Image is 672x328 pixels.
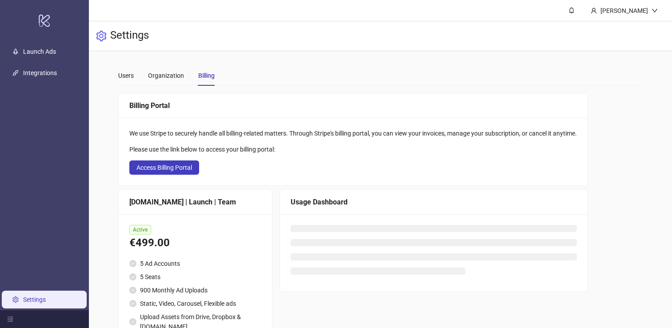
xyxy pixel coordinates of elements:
div: Usage Dashboard [291,196,577,208]
div: Billing Portal [129,100,577,111]
h3: Settings [110,28,149,44]
div: [PERSON_NAME] [597,6,652,16]
div: Users [118,71,134,80]
a: Launch Ads [23,48,56,55]
div: We use Stripe to securely handle all billing-related matters. Through Stripe's billing portal, yo... [129,128,577,138]
a: Integrations [23,69,57,76]
div: Organization [148,71,184,80]
span: check-circle [129,318,136,325]
span: user [591,8,597,14]
li: 5 Seats [129,272,261,282]
li: 900 Monthly Ad Uploads [129,285,261,295]
span: menu-fold [7,316,13,322]
div: Please use the link below to access your billing portal: [129,144,577,154]
span: Active [129,225,151,235]
div: Billing [198,71,215,80]
span: check-circle [129,287,136,294]
span: check-circle [129,300,136,307]
span: setting [96,31,107,41]
a: Settings [23,296,46,303]
span: check-circle [129,260,136,267]
span: check-circle [129,273,136,280]
li: 5 Ad Accounts [129,259,261,268]
span: Access Billing Portal [136,164,192,171]
li: Static, Video, Carousel, Flexible ads [129,299,261,308]
button: Access Billing Portal [129,160,199,175]
span: down [652,8,658,14]
span: bell [568,7,575,13]
div: €499.00 [129,235,261,252]
div: [DOMAIN_NAME] | Launch | Team [129,196,261,208]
